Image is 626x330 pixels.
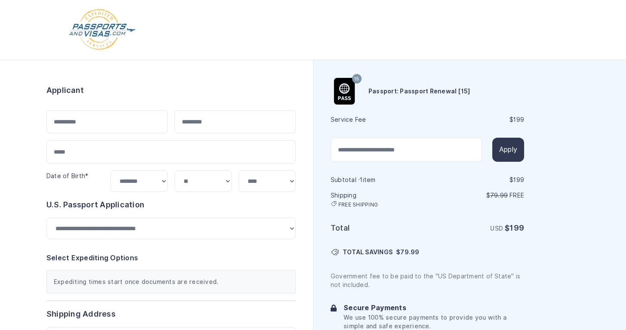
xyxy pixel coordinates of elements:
div: $ [428,115,524,124]
strong: $ [505,223,524,232]
span: Free [509,192,524,199]
label: Date of Birth* [46,173,88,179]
span: 199 [513,116,524,123]
div: Expediting times start once documents are received. [46,270,296,293]
span: 15 [354,74,359,85]
span: 79.99 [400,249,419,256]
span: FREE SHIPPING [338,201,378,208]
h6: Shipping [331,191,427,208]
div: $ [428,176,524,184]
img: Product Name [331,78,358,105]
span: 79.99 [490,192,508,199]
h6: Total [331,222,427,234]
h6: Secure Payments [344,303,524,313]
h6: Passport: Passport Renewal [15] [368,87,470,96]
h6: Shipping Address [46,308,296,320]
span: 199 [513,176,524,183]
span: USD [490,225,503,232]
h6: U.S. Passport Application [46,199,296,211]
p: Government fee to be paid to the "US Department of State" is not included. [331,272,524,289]
h6: Applicant [46,84,84,96]
span: 199 [509,223,524,232]
h6: Select Expediting Options [46,253,296,263]
span: 1 [360,176,362,183]
h6: Service Fee [331,115,427,124]
button: Apply [492,138,524,162]
img: Logo [68,9,136,51]
span: $ [396,248,419,256]
span: TOTAL SAVINGS [343,248,393,256]
h6: Subtotal · item [331,176,427,184]
p: $ [428,191,524,200]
